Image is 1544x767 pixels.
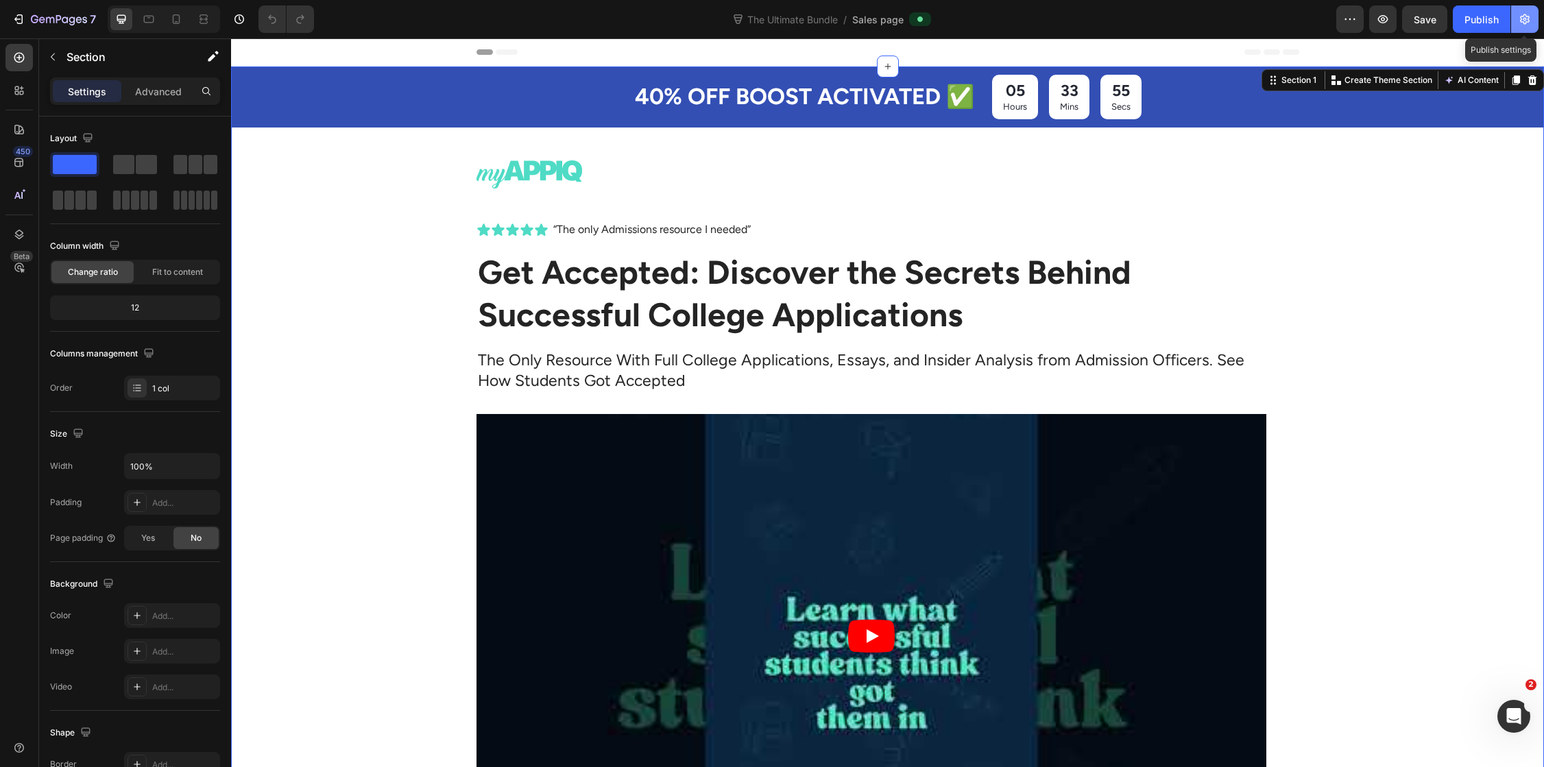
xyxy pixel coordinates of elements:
[152,681,217,694] div: Add...
[50,724,94,742] div: Shape
[50,532,117,544] div: Page padding
[1402,5,1447,33] button: Save
[617,581,664,614] button: Play
[852,12,904,27] span: Sales page
[50,237,123,256] div: Column width
[5,5,102,33] button: 7
[1414,14,1436,25] span: Save
[247,312,1034,353] p: The Only Resource With Full College Applications, Essays, and Insider Analysis from Admission Off...
[191,532,202,544] span: No
[772,42,796,63] div: 05
[1113,36,1201,48] p: Create Theme Section
[1453,5,1510,33] button: Publish
[141,532,155,544] span: Yes
[1525,679,1536,690] span: 2
[152,610,217,622] div: Add...
[258,5,314,33] div: Undo/Redo
[245,122,351,150] img: gempages_563405030607029259-6ac5455a-2b0b-439a-ad7f-6efa3ea030aa.png
[50,681,72,693] div: Video
[50,425,86,443] div: Size
[152,646,217,658] div: Add...
[50,575,117,594] div: Background
[1048,36,1088,48] div: Section 1
[50,382,73,394] div: Order
[1497,700,1530,733] iframe: Intercom live chat
[13,146,33,157] div: 450
[152,266,203,278] span: Fit to content
[829,63,847,75] p: Mins
[10,251,33,262] div: Beta
[322,184,520,199] p: “The only Admissions resource I needed”
[745,12,841,27] span: The Ultimate Bundle
[68,84,106,99] p: Settings
[135,84,182,99] p: Advanced
[50,645,74,657] div: Image
[843,12,847,27] span: /
[67,49,179,65] p: Section
[1210,34,1270,50] button: AI Content
[68,266,118,278] span: Change ratio
[880,63,900,75] p: Secs
[53,298,217,317] div: 12
[90,11,96,27] p: 7
[404,44,743,73] p: 40% OFF BOOST ACTIVATED ✅
[50,130,96,148] div: Layout
[50,496,82,509] div: Padding
[125,454,219,478] input: Auto
[1464,12,1499,27] div: Publish
[50,460,73,472] div: Width
[152,382,217,395] div: 1 col
[880,42,900,63] div: 55
[772,63,796,75] p: Hours
[50,345,157,363] div: Columns management
[50,609,71,622] div: Color
[231,38,1544,767] iframe: Design area
[829,42,847,63] div: 33
[152,497,217,509] div: Add...
[245,211,1035,300] h1: Get Accepted: Discover the Secrets Behind Successful College Applications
